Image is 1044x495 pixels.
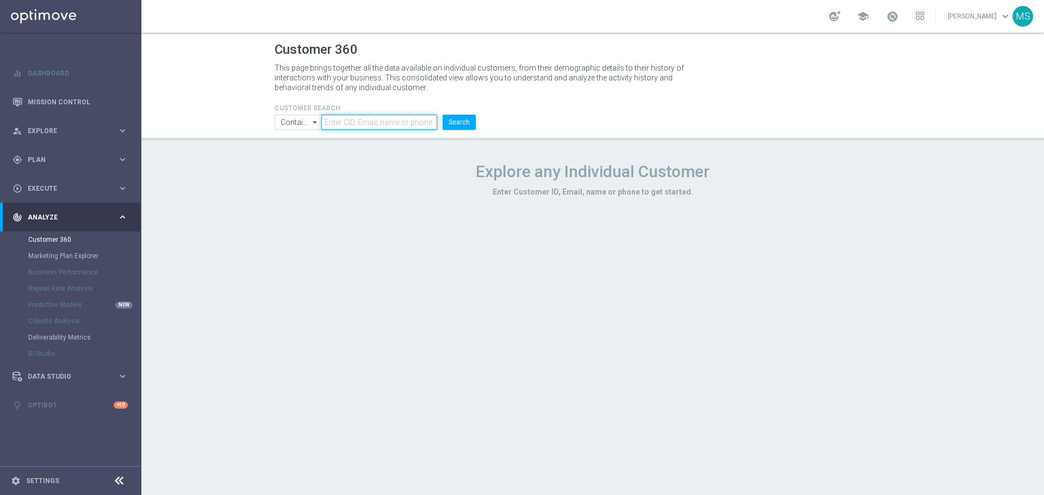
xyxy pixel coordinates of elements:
div: Mission Control [13,87,128,116]
p: This page brings together all the data available on individual customers, from their demographic ... [275,63,693,92]
i: keyboard_arrow_right [117,371,128,381]
div: Dashboard [13,59,128,87]
button: person_search Explore keyboard_arrow_right [12,127,128,135]
i: lightbulb [13,400,22,410]
a: Customer 360 [28,235,113,244]
i: keyboard_arrow_right [117,126,128,136]
button: Search [443,115,476,130]
button: gps_fixed Plan keyboard_arrow_right [12,155,128,164]
a: Settings [26,478,59,484]
h1: Customer 360 [275,42,911,58]
div: Business Performance [28,264,140,280]
div: Execute [13,184,117,193]
div: Predictive Models [28,297,140,313]
a: Mission Control [28,87,128,116]
div: Cohorts Analysis [28,313,140,329]
button: Mission Control [12,98,128,106]
input: Enter CID, Email, name or phone [321,115,437,130]
a: Dashboard [28,59,128,87]
div: Data Studio [13,372,117,381]
span: Analyze [28,214,117,221]
span: Explore [28,128,117,134]
div: Repeat Rate Analysis [28,280,140,297]
i: keyboard_arrow_right [117,154,128,165]
div: NEW [115,302,133,309]
span: keyboard_arrow_down [999,10,1011,22]
button: lightbulb Optibot +10 [12,401,128,410]
button: Data Studio keyboard_arrow_right [12,372,128,381]
i: arrow_drop_down [310,115,321,129]
i: keyboard_arrow_right [117,212,128,222]
i: keyboard_arrow_right [117,183,128,193]
i: person_search [13,126,22,136]
div: Analyze [13,212,117,222]
i: play_circle_outline [13,184,22,193]
i: track_changes [13,212,22,222]
span: Data Studio [28,373,117,380]
i: gps_fixed [13,155,22,165]
a: Optibot [28,391,114,419]
span: Execute [28,185,117,192]
span: Plan [28,156,117,163]
h1: Explore any Individual Customer [275,162,911,181]
div: Plan [13,155,117,165]
div: BI Studio [28,346,140,362]
a: Marketing Plan Explorer [28,252,113,260]
a: [PERSON_NAME]keyboard_arrow_down [947,8,1012,24]
i: settings [11,476,21,486]
div: Deliverability Metrics [28,329,140,346]
div: Marketing Plan Explorer [28,248,140,264]
button: equalizer Dashboard [12,69,128,78]
div: Optibot [13,391,128,419]
div: +10 [114,402,128,409]
div: MS [1012,6,1033,27]
button: play_circle_outline Execute keyboard_arrow_right [12,184,128,193]
h4: CUSTOMER SEARCH [275,104,476,112]
div: Explore [13,126,117,136]
button: track_changes Analyze keyboard_arrow_right [12,213,128,222]
span: school [857,10,869,22]
i: equalizer [13,68,22,78]
a: Deliverability Metrics [28,333,113,342]
div: Customer 360 [28,231,140,248]
h3: Enter Customer ID, Email, name or phone to get started. [275,187,911,197]
input: Contains [275,115,321,130]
